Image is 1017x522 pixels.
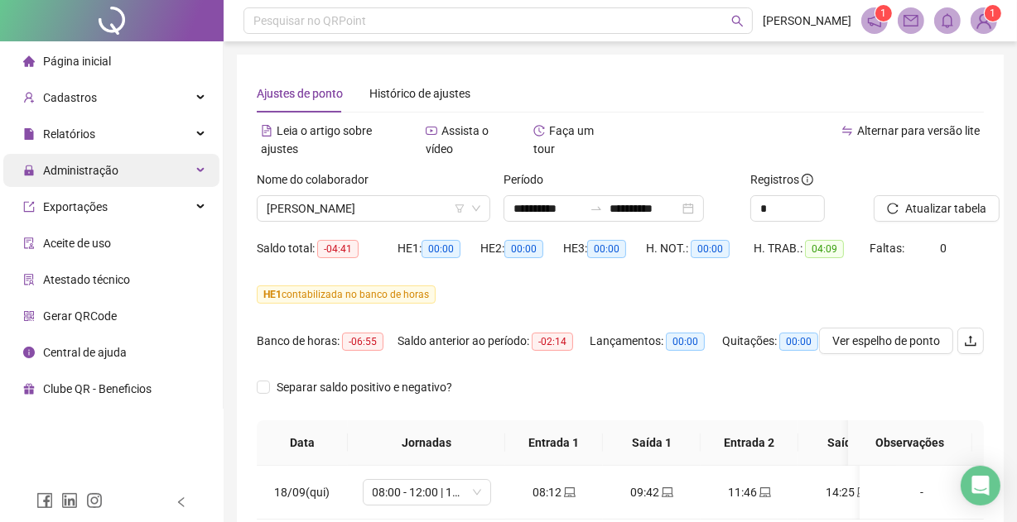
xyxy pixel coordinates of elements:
span: Cadastros [43,91,97,104]
span: 1 [990,7,996,19]
div: - [873,483,971,501]
span: contabilizada no banco de horas [257,285,436,304]
span: Observações [861,433,959,452]
span: -06:55 [342,333,383,351]
span: home [23,55,35,67]
span: 00:00 [422,240,460,258]
th: Entrada 2 [701,420,798,466]
th: Observações [848,420,972,466]
span: bell [940,13,955,28]
span: 00:00 [587,240,626,258]
span: Relatórios [43,127,95,141]
span: 08:00 - 12:00 | 13:00 - 17:50 [373,480,481,505]
span: gift [23,383,35,395]
span: 1 [881,7,887,19]
span: Central de ajuda [43,346,127,359]
button: Atualizar tabela [874,195,1000,222]
span: swap [841,125,853,136]
span: Assista o vídeo [426,124,489,156]
span: -02:14 [532,333,573,351]
span: instagram [86,492,103,509]
span: Separar saldo positivo e negativo? [270,378,459,396]
span: left [176,496,187,508]
span: solution [23,274,35,285]
span: Faltas: [870,242,907,255]
span: notification [867,13,882,28]
span: -04:41 [317,240,359,258]
th: Saída 1 [603,420,701,466]
span: Atualizar tabela [905,199,986,218]
th: Data [257,420,348,466]
span: 00:00 [666,333,705,351]
span: Aceite de uso [43,237,111,250]
span: down [471,204,481,213]
sup: Atualize o seu contato no menu Meus Dados [985,5,1001,22]
span: ROSANE RODRIGUES SILVA [267,196,480,221]
div: 14:25 [812,483,883,501]
div: H. NOT.: [646,239,754,258]
span: to [590,202,603,215]
th: Jornadas [348,420,505,466]
span: swap-right [590,202,603,215]
th: Saída 2 [798,420,896,466]
span: laptop [562,486,576,498]
button: Ver espelho de ponto [819,328,953,354]
div: HE 2: [480,239,563,258]
span: laptop [856,486,869,498]
div: 11:46 [714,483,785,501]
span: [PERSON_NAME] [763,12,851,30]
span: qrcode [23,310,35,322]
span: reload [887,203,899,214]
div: Lançamentos: [590,332,722,351]
div: Quitações: [722,332,838,351]
span: laptop [758,486,771,498]
div: Banco de horas: [257,332,398,351]
span: mail [904,13,918,28]
span: Alternar para versão lite [857,124,980,137]
sup: 1 [875,5,892,22]
label: Nome do colaborador [257,170,379,189]
span: 00:00 [504,240,543,258]
span: facebook [36,492,53,509]
span: Administração [43,164,118,177]
span: search [731,15,744,27]
span: Registros [750,170,813,189]
span: Gerar QRCode [43,309,117,323]
div: HE 3: [563,239,646,258]
span: 04:09 [805,240,844,258]
span: 18/09(qui) [275,486,330,499]
span: audit [23,237,35,249]
span: linkedin [61,492,78,509]
span: youtube [426,125,437,136]
span: info-circle [23,347,35,358]
span: user-add [23,92,35,103]
span: export [23,201,35,213]
span: Histórico de ajustes [369,87,470,100]
span: history [533,125,545,136]
img: 94659 [971,8,996,33]
span: 0 [940,242,947,255]
span: file [23,128,35,140]
label: Período [504,170,554,189]
span: Clube QR - Beneficios [43,382,152,395]
div: HE 1: [398,239,480,258]
span: Ver espelho de ponto [832,332,940,350]
div: 09:42 [616,483,687,501]
div: Open Intercom Messenger [961,466,1000,505]
span: laptop [660,486,673,498]
span: Página inicial [43,55,111,68]
span: 00:00 [691,240,730,258]
div: Saldo total: [257,239,398,258]
span: Atestado técnico [43,273,130,286]
span: Ajustes de ponto [257,87,343,100]
span: 00:00 [779,333,818,351]
span: HE 1 [263,289,282,300]
span: info-circle [802,174,813,185]
span: Faça um tour [533,124,594,156]
span: lock [23,165,35,176]
th: Entrada 1 [505,420,603,466]
span: filter [455,204,465,213]
span: upload [964,334,977,347]
span: Exportações [43,200,108,213]
div: H. TRAB.: [754,239,870,258]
